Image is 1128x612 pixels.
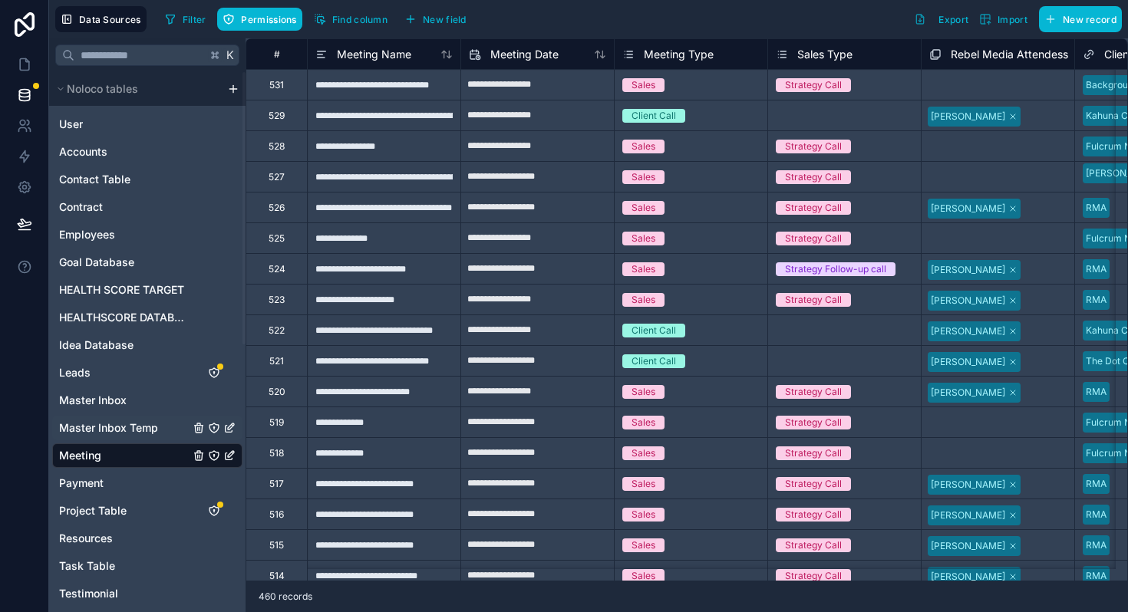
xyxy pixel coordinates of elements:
div: HEALTH SCORE TARGET [52,278,242,302]
a: Master Inbox Temp [59,420,190,436]
div: 524 [269,263,285,275]
a: HEALTHSCORE DATABASE [59,310,190,325]
div: Sales [632,508,655,522]
div: RMA [1086,569,1107,583]
div: Contact Table [52,167,242,192]
span: Meeting Type [644,47,714,62]
div: 525 [269,232,285,245]
div: # [258,48,295,60]
div: Client Call [632,324,676,337]
span: Noloco tables [67,81,138,97]
button: Noloco tables [52,78,221,100]
div: [PERSON_NAME] [931,294,1005,308]
span: Data Sources [79,14,141,25]
div: Sales [632,232,655,245]
div: Accounts [52,140,242,164]
div: RMA [1086,293,1107,307]
div: [PERSON_NAME] [931,110,1005,123]
div: RMA [1086,477,1107,491]
div: Sales [632,262,655,276]
div: 520 [269,386,285,398]
div: Client Call [632,109,676,123]
span: Payment [59,475,104,491]
span: Sales Type [797,47,853,62]
div: Strategy Call [785,508,842,522]
div: 523 [269,294,285,306]
div: Meeting [52,443,242,468]
a: Employees [59,227,190,242]
span: Filter [183,14,206,25]
span: Meeting [59,448,101,463]
div: 517 [269,478,284,490]
button: Import [974,6,1033,32]
div: [PERSON_NAME] [931,386,1005,400]
a: Task Table [59,558,190,574]
span: Meeting Name [337,47,411,62]
div: Strategy Call [785,446,842,460]
button: New record [1039,6,1122,32]
div: [PERSON_NAME] [931,202,1005,216]
span: Accounts [59,144,107,160]
span: Permissions [241,14,296,25]
a: Master Inbox [59,393,190,408]
a: Leads [59,365,190,380]
div: 528 [269,140,285,153]
a: Project Table [59,503,190,518]
span: Export [938,14,968,25]
span: User [59,117,83,132]
button: Permissions [217,8,302,31]
button: Find column [308,8,393,31]
div: Leads [52,360,242,385]
div: Sales [632,170,655,184]
div: Resources [52,526,242,551]
div: [PERSON_NAME] [931,478,1005,492]
div: RMA [1086,262,1107,276]
div: Strategy Call [785,385,842,399]
div: Idea Database [52,333,242,357]
span: Find column [332,14,388,25]
span: Leads [59,365,91,380]
div: Strategy Call [785,538,842,552]
span: 460 records [259,591,312,603]
div: 514 [269,570,285,582]
div: 515 [269,539,284,551]
span: Master Inbox Temp [59,420,158,436]
span: Contract [59,199,103,215]
div: Employees [52,222,242,247]
span: Idea Database [59,337,134,353]
div: [PERSON_NAME] [931,263,1005,277]
a: Goal Database [59,255,190,270]
div: Task Table [52,554,242,578]
div: [PERSON_NAME] [931,539,1005,553]
button: New field [399,8,472,31]
a: User [59,117,190,132]
span: New record [1063,14,1116,25]
div: Master Inbox [52,388,242,413]
div: Sales [632,140,655,153]
div: Sales [632,538,655,552]
div: HEALTHSCORE DATABASE [52,305,242,330]
button: Filter [159,8,212,31]
div: Testimonial [52,581,242,606]
div: RMA [1086,538,1107,552]
span: Contact Table [59,172,130,187]
div: Strategy Call [785,201,842,215]
div: [PERSON_NAME] [931,324,1005,338]
div: 516 [269,508,284,521]
div: Strategy Call [785,416,842,429]
span: Goal Database [59,255,134,270]
div: 518 [269,447,284,459]
div: Sales [632,293,655,307]
div: Strategy Call [785,477,842,491]
div: Payment [52,471,242,495]
div: [PERSON_NAME] [931,355,1005,369]
div: Sales [632,446,655,460]
a: Permissions [217,8,308,31]
span: Import [998,14,1027,25]
div: Strategy Call [785,569,842,583]
a: Payment [59,475,190,491]
div: Goal Database [52,250,242,275]
div: Sales [632,569,655,583]
div: RMA [1086,201,1107,215]
a: Resources [59,531,190,546]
